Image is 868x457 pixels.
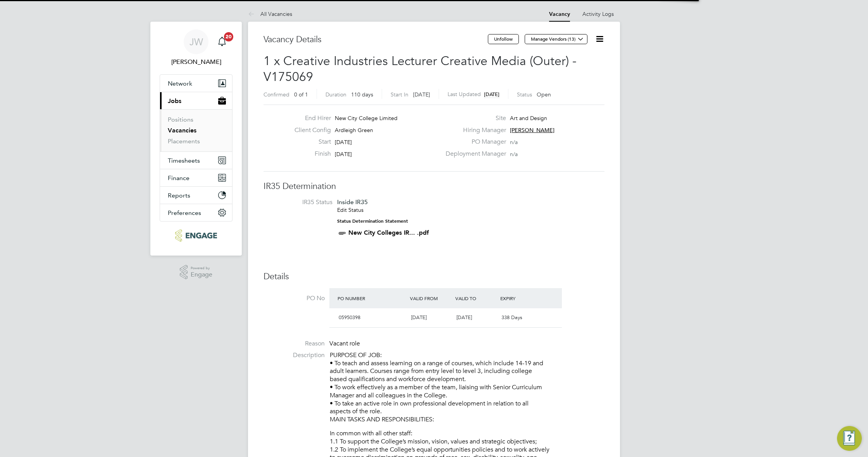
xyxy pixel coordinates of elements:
[263,271,604,282] h3: Details
[441,114,506,122] label: Site
[160,75,232,92] button: Network
[408,291,453,305] div: Valid From
[411,314,427,321] span: [DATE]
[335,127,373,134] span: Ardleigh Green
[348,229,429,236] a: New City Colleges IR... .pdf
[336,291,408,305] div: PO Number
[160,152,232,169] button: Timesheets
[263,91,289,98] label: Confirmed
[160,92,232,109] button: Jobs
[160,109,232,151] div: Jobs
[525,34,587,44] button: Manage Vendors (13)
[330,351,604,424] p: PURPOSE OF JOB: • To teach and assess learning on a range of courses, which include 14-19 and adu...
[160,57,232,67] span: John Waite
[335,151,352,158] span: [DATE]
[180,265,213,280] a: Powered byEngage
[168,174,189,182] span: Finance
[160,229,232,242] a: Go to home page
[263,53,577,85] span: 1 x Creative Industries Lecturer Creative Media (Outer) - V175069
[335,115,398,122] span: New City College Limited
[160,29,232,67] a: JW[PERSON_NAME]
[248,10,292,17] a: All Vacancies
[510,127,555,134] span: [PERSON_NAME]
[329,340,360,347] span: Vacant role
[441,150,506,158] label: Deployment Manager
[339,314,360,321] span: 05950398
[351,91,373,98] span: 110 days
[263,340,325,348] label: Reason
[168,127,196,134] a: Vacancies
[263,294,325,302] label: PO No
[837,426,862,451] button: Engage Resource Center
[214,29,230,54] a: 20
[160,204,232,221] button: Preferences
[263,34,488,45] h3: Vacancy Details
[484,91,499,98] span: [DATE]
[510,151,518,158] span: n/a
[168,192,190,199] span: Reports
[168,116,193,123] a: Positions
[517,91,532,98] label: Status
[453,291,499,305] div: Valid To
[168,137,200,145] a: Placements
[168,209,201,216] span: Preferences
[337,198,368,206] span: Inside IR35
[160,169,232,186] button: Finance
[549,11,570,17] a: Vacancy
[288,138,331,146] label: Start
[337,218,408,224] strong: Status Determination Statement
[510,139,518,146] span: n/a
[263,181,604,192] h3: IR35 Determination
[191,265,212,271] span: Powered by
[537,91,551,98] span: Open
[448,91,481,98] label: Last Updated
[335,139,352,146] span: [DATE]
[456,314,472,321] span: [DATE]
[501,314,522,321] span: 338 Days
[168,97,181,105] span: Jobs
[413,91,430,98] span: [DATE]
[288,114,331,122] label: End Hirer
[271,198,332,206] label: IR35 Status
[189,37,203,47] span: JW
[294,91,308,98] span: 0 of 1
[160,187,232,204] button: Reports
[168,80,192,87] span: Network
[441,138,506,146] label: PO Manager
[488,34,519,44] button: Unfollow
[150,22,242,256] nav: Main navigation
[337,206,363,213] a: Edit Status
[263,351,325,359] label: Description
[168,157,200,164] span: Timesheets
[224,32,233,41] span: 20
[582,10,614,17] a: Activity Logs
[288,150,331,158] label: Finish
[391,91,408,98] label: Start In
[325,91,346,98] label: Duration
[175,229,217,242] img: ncclondon-logo-retina.png
[191,271,212,278] span: Engage
[510,115,547,122] span: Art and Design
[441,126,506,134] label: Hiring Manager
[498,291,544,305] div: Expiry
[288,126,331,134] label: Client Config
